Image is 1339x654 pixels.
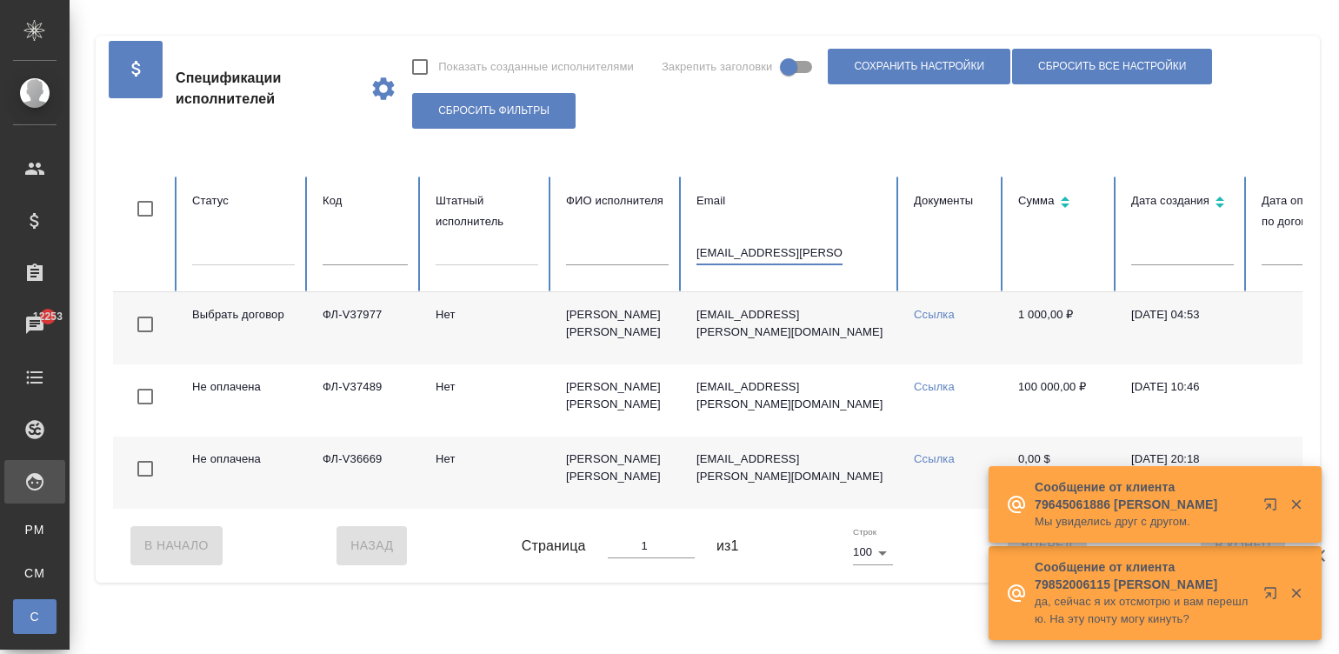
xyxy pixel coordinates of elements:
p: Сообщение от клиента 79645061886 [PERSON_NAME] [1035,478,1252,513]
span: С [22,608,48,625]
td: Нет [422,364,552,437]
td: Нет [422,437,552,509]
td: Выбрать договор [178,292,309,364]
a: CM [13,556,57,591]
span: Страница [522,536,586,557]
td: Не оплачена [178,364,309,437]
a: Ссылка [914,380,955,393]
td: 0,00 $ [1004,437,1117,509]
div: Сортировка [1131,190,1234,216]
td: ФЛ-V37489 [309,364,422,437]
span: Сбросить фильтры [438,103,550,118]
div: 100 [853,540,893,564]
label: Строк [853,528,876,537]
div: Сортировка [1018,190,1103,216]
span: Сохранить настройки [854,59,984,74]
button: Закрыть [1278,585,1314,601]
button: Сбросить фильтры [412,93,576,129]
a: PM [13,512,57,547]
span: Показать созданные исполнителями [438,58,634,76]
span: CM [22,564,48,582]
p: Мы увиделись друг с другом. [1035,513,1252,531]
div: Email [696,190,886,211]
div: Статус [192,190,295,211]
span: Toggle Row Selected [127,378,163,415]
div: ФИО исполнителя [566,190,669,211]
td: [PERSON_NAME] [PERSON_NAME] [552,437,683,509]
button: Закрыть [1278,497,1314,512]
td: ФЛ-V37977 [309,292,422,364]
span: Toggle Row Selected [127,450,163,487]
span: из 1 [716,536,739,557]
span: Сбросить все настройки [1038,59,1186,74]
div: Код [323,190,408,211]
td: [PERSON_NAME] [PERSON_NAME] [552,364,683,437]
a: Ссылка [914,308,955,321]
button: Сохранить настройки [828,49,1010,84]
td: [EMAIL_ADDRESS][PERSON_NAME][DOMAIN_NAME] [683,292,900,364]
td: 100 000,00 ₽ [1004,364,1117,437]
span: 12253 [23,308,73,325]
td: [EMAIL_ADDRESS][PERSON_NAME][DOMAIN_NAME] [683,437,900,509]
td: Нет [422,292,552,364]
p: да, сейчас я их отсмотрю и вам перешлю. На эту почту могу кинуть? [1035,593,1252,628]
p: Сообщение от клиента 79852006115 [PERSON_NAME] [1035,558,1252,593]
a: 12253 [4,304,65,347]
td: 1 000,00 ₽ [1004,292,1117,364]
td: [DATE] 20:18 [1117,437,1248,509]
span: Закрепить заголовки [662,58,773,76]
td: [DATE] 04:53 [1117,292,1248,364]
div: Штатный исполнитель [436,190,538,232]
td: Не оплачена [178,437,309,509]
span: PM [22,521,48,538]
td: ФЛ-V36669 [309,437,422,509]
span: Toggle Row Selected [127,306,163,343]
td: [DATE] 10:46 [1117,364,1248,437]
a: С [13,599,57,634]
button: Открыть в новой вкладке [1253,576,1295,617]
a: Ссылка [914,452,955,465]
span: Спецификации исполнителей [176,68,356,110]
button: Сбросить все настройки [1012,49,1212,84]
td: [EMAIL_ADDRESS][PERSON_NAME][DOMAIN_NAME] [683,364,900,437]
button: Открыть в новой вкладке [1253,487,1295,529]
div: Документы [914,190,990,211]
td: [PERSON_NAME] [PERSON_NAME] [552,292,683,364]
